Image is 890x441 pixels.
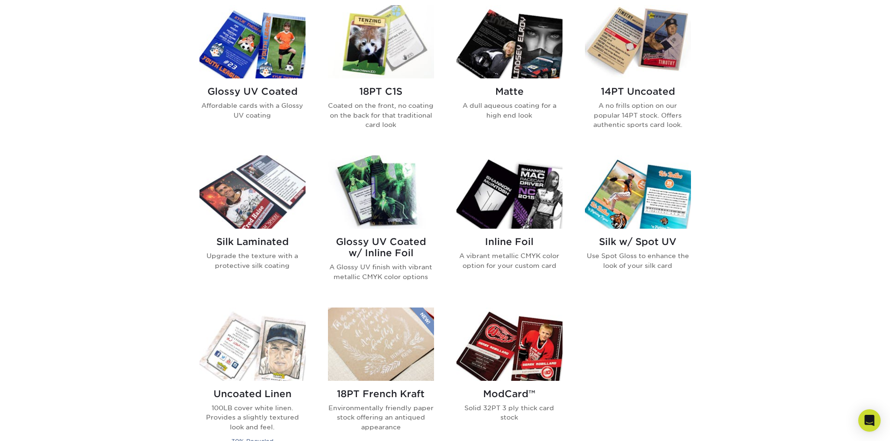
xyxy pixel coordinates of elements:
[585,86,691,97] h2: 14PT Uncoated
[456,236,562,247] h2: Inline Foil
[328,155,434,229] img: Glossy UV Coated w/ Inline Foil Trading Cards
[456,101,562,120] p: A dull aqueous coating for a high end look
[456,86,562,97] h2: Matte
[585,101,691,129] p: A no frills option on our popular 14PT stock. Offers authentic sports card look.
[199,308,306,381] img: Uncoated Linen Trading Cards
[328,86,434,97] h2: 18PT C1S
[199,155,306,296] a: Silk Laminated Trading Cards Silk Laminated Upgrade the texture with a protective silk coating
[456,5,562,78] img: Matte Trading Cards
[456,251,562,270] p: A vibrant metallic CMYK color option for your custom card
[328,388,434,399] h2: 18PT French Kraft
[328,5,434,78] img: 18PT C1S Trading Cards
[456,403,562,422] p: Solid 32PT 3 ply thick card stock
[456,308,562,381] img: ModCard™ Trading Cards
[328,262,434,281] p: A Glossy UV finish with vibrant metallic CMYK color options
[858,409,881,432] div: Open Intercom Messenger
[328,403,434,432] p: Environmentally friendly paper stock offering an antiqued appearance
[585,155,691,296] a: Silk w/ Spot UV Trading Cards Silk w/ Spot UV Use Spot Gloss to enhance the look of your silk card
[585,236,691,247] h2: Silk w/ Spot UV
[328,5,434,144] a: 18PT C1S Trading Cards 18PT C1S Coated on the front, no coating on the back for that traditional ...
[456,155,562,229] img: Inline Foil Trading Cards
[199,388,306,399] h2: Uncoated Linen
[199,251,306,270] p: Upgrade the texture with a protective silk coating
[199,101,306,120] p: Affordable cards with a Glossy UV coating
[585,155,691,229] img: Silk w/ Spot UV Trading Cards
[411,308,434,336] img: New Product
[199,403,306,432] p: 100LB cover white linen. Provides a slightly textured look and feel.
[199,236,306,247] h2: Silk Laminated
[328,308,434,381] img: 18PT French Kraft Trading Cards
[456,388,562,399] h2: ModCard™
[585,5,691,78] img: 14PT Uncoated Trading Cards
[456,5,562,144] a: Matte Trading Cards Matte A dull aqueous coating for a high end look
[456,155,562,296] a: Inline Foil Trading Cards Inline Foil A vibrant metallic CMYK color option for your custom card
[328,155,434,296] a: Glossy UV Coated w/ Inline Foil Trading Cards Glossy UV Coated w/ Inline Foil A Glossy UV finish ...
[585,251,691,270] p: Use Spot Gloss to enhance the look of your silk card
[199,155,306,229] img: Silk Laminated Trading Cards
[328,236,434,259] h2: Glossy UV Coated w/ Inline Foil
[199,5,306,78] img: Glossy UV Coated Trading Cards
[328,101,434,129] p: Coated on the front, no coating on the back for that traditional card look
[2,413,79,438] iframe: Google Customer Reviews
[199,5,306,144] a: Glossy UV Coated Trading Cards Glossy UV Coated Affordable cards with a Glossy UV coating
[199,86,306,97] h2: Glossy UV Coated
[585,5,691,144] a: 14PT Uncoated Trading Cards 14PT Uncoated A no frills option on our popular 14PT stock. Offers au...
